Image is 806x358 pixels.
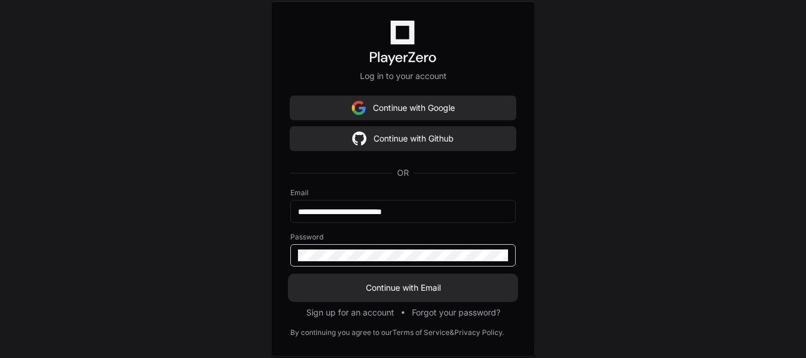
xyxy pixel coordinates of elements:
[412,307,500,318] button: Forgot your password?
[454,328,504,337] a: Privacy Policy.
[352,127,366,150] img: Sign in with google
[392,167,414,179] span: OR
[290,127,516,150] button: Continue with Github
[290,232,516,242] label: Password
[306,307,394,318] button: Sign up for an account
[290,328,392,337] div: By continuing you agree to our
[290,96,516,120] button: Continue with Google
[290,70,516,82] p: Log in to your account
[392,328,450,337] a: Terms of Service
[290,282,516,294] span: Continue with Email
[450,328,454,337] div: &
[290,188,516,198] label: Email
[290,276,516,300] button: Continue with Email
[352,96,366,120] img: Sign in with google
